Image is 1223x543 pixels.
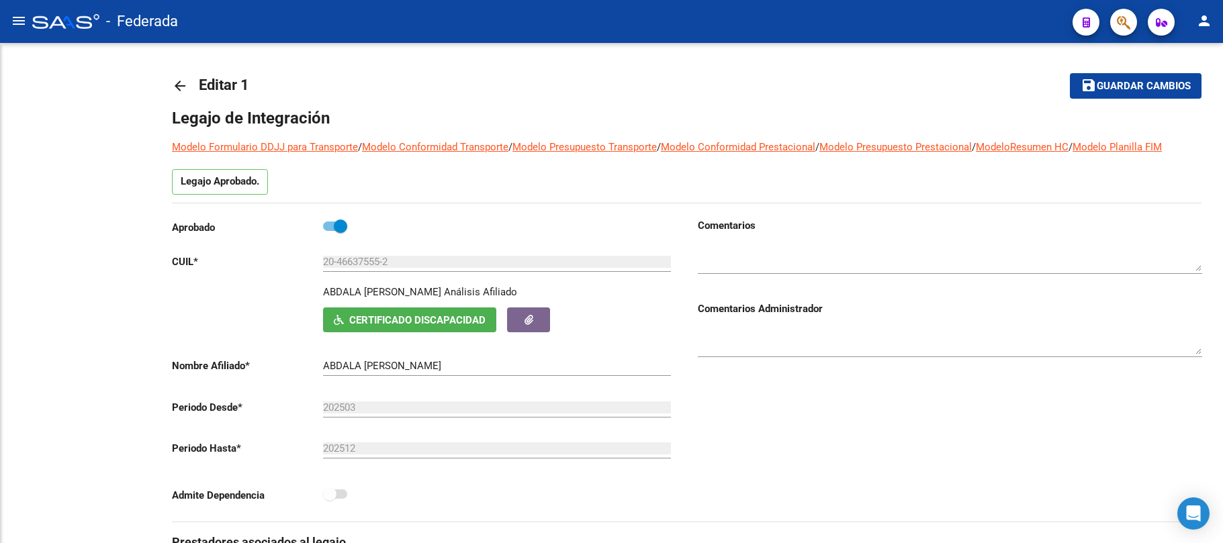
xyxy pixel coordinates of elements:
[1196,13,1212,29] mat-icon: person
[323,285,441,299] p: ABDALA [PERSON_NAME]
[512,141,657,153] a: Modelo Presupuesto Transporte
[819,141,972,153] a: Modelo Presupuesto Prestacional
[172,78,188,94] mat-icon: arrow_back
[106,7,178,36] span: - Federada
[172,488,323,503] p: Admite Dependencia
[698,301,1202,316] h3: Comentarios Administrador
[172,141,358,153] a: Modelo Formulario DDJJ para Transporte
[172,254,323,269] p: CUIL
[1097,81,1191,93] span: Guardar cambios
[323,307,496,332] button: Certificado Discapacidad
[172,107,1202,129] h1: Legajo de Integración
[172,220,323,235] p: Aprobado
[976,141,1069,153] a: ModeloResumen HC
[1177,497,1210,530] div: Open Intercom Messenger
[661,141,815,153] a: Modelo Conformidad Prestacional
[11,13,27,29] mat-icon: menu
[444,285,517,299] div: Análisis Afiliado
[1070,73,1202,98] button: Guardar cambios
[1081,77,1097,93] mat-icon: save
[172,400,323,415] p: Periodo Desde
[349,314,486,326] span: Certificado Discapacidad
[172,441,323,456] p: Periodo Hasta
[362,141,508,153] a: Modelo Conformidad Transporte
[172,169,268,195] p: Legajo Aprobado.
[698,218,1202,233] h3: Comentarios
[1073,141,1162,153] a: Modelo Planilla FIM
[172,358,323,373] p: Nombre Afiliado
[199,77,249,93] span: Editar 1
